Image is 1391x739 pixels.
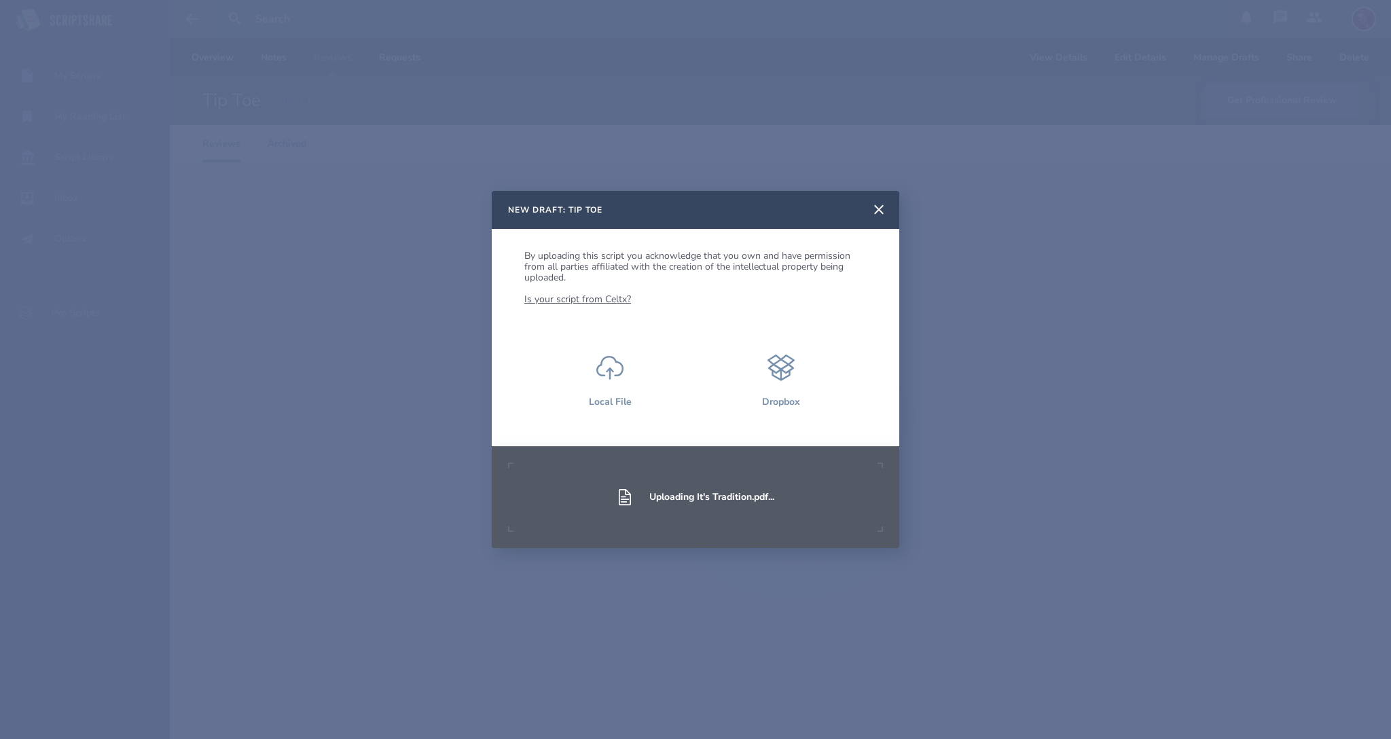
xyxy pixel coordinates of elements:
[524,293,631,306] a: Is your script from Celtx?
[649,490,774,503] div: Uploading It's Tradition.pdf...
[695,395,867,408] div: Dropbox
[695,338,867,424] button: Dropbox
[524,395,695,408] div: Local File
[524,251,867,305] p: By uploading this script you acknowledge that you own and have permission from all parties affili...
[508,204,602,215] h2: New Draft: Tip Toe
[524,338,695,424] button: Local File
